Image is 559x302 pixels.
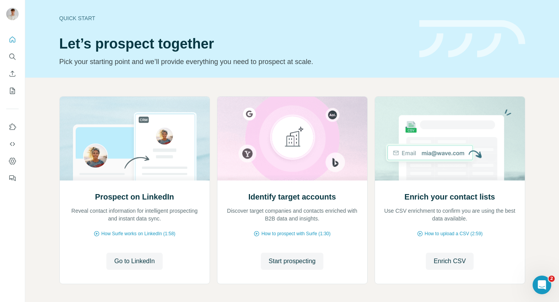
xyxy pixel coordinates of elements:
button: Go to LinkedIn [106,253,162,270]
span: Start prospecting [269,257,316,266]
iframe: Intercom live chat [533,276,551,294]
h2: Identify target accounts [248,191,336,202]
button: Use Surfe on LinkedIn [6,120,19,134]
span: How to upload a CSV (2:59) [425,230,483,237]
span: 2 [549,276,555,282]
img: Identify target accounts [217,97,368,181]
h2: Prospect on LinkedIn [95,191,174,202]
div: Quick start [59,14,410,22]
img: Prospect on LinkedIn [59,97,210,181]
button: Quick start [6,33,19,47]
p: Pick your starting point and we’ll provide everything you need to prospect at scale. [59,56,410,67]
h2: Enrich your contact lists [404,191,495,202]
button: Enrich CSV [6,67,19,81]
p: Use CSV enrichment to confirm you are using the best data available. [383,207,517,222]
button: Dashboard [6,154,19,168]
span: Enrich CSV [434,257,466,266]
img: Avatar [6,8,19,20]
button: Search [6,50,19,64]
button: Start prospecting [261,253,323,270]
span: How Surfe works on LinkedIn (1:58) [101,230,175,237]
button: Enrich CSV [426,253,474,270]
img: Enrich your contact lists [375,97,525,181]
span: How to prospect with Surfe (1:30) [261,230,330,237]
span: Go to LinkedIn [114,257,155,266]
p: Reveal contact information for intelligent prospecting and instant data sync. [68,207,202,222]
img: banner [419,20,525,58]
button: Feedback [6,171,19,185]
button: My lists [6,84,19,98]
h1: Let’s prospect together [59,36,410,52]
p: Discover target companies and contacts enriched with B2B data and insights. [225,207,359,222]
button: Use Surfe API [6,137,19,151]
